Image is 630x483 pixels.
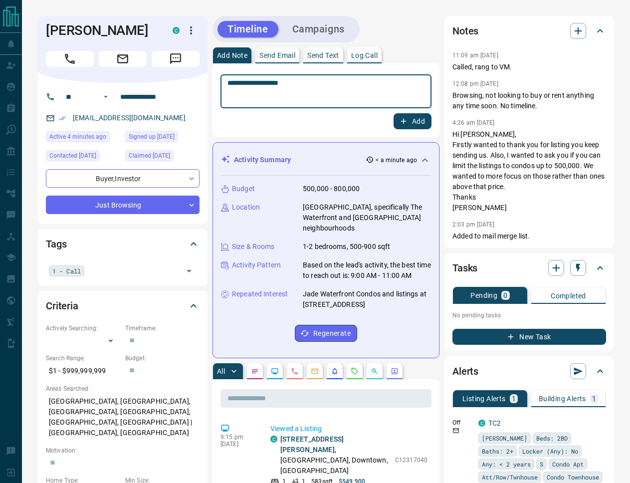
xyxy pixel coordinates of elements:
[270,424,427,434] p: Viewed a Listing
[220,441,255,448] p: [DATE]
[452,256,606,280] div: Tasks
[152,51,200,67] span: Message
[552,459,584,469] span: Condo Apt
[232,184,255,194] p: Budget
[470,292,497,299] p: Pending
[217,21,278,37] button: Timeline
[220,434,255,441] p: 9:15 pm
[46,354,120,363] p: Search Range:
[49,151,96,161] span: Contacted [DATE]
[303,202,431,234] p: [GEOGRAPHIC_DATA], specifically The Waterfront and [GEOGRAPHIC_DATA] neighbourhoods
[331,367,339,375] svg: Listing Alerts
[452,329,606,345] button: New Task
[46,324,120,333] p: Actively Searching:
[52,266,81,276] span: 1 - Call
[452,260,477,276] h2: Tasks
[311,367,319,375] svg: Emails
[452,359,606,383] div: Alerts
[46,298,78,314] h2: Criteria
[125,354,200,363] p: Budget:
[46,384,200,393] p: Areas Searched:
[182,264,196,278] button: Open
[46,150,120,164] div: Wed Nov 23 2022
[376,156,417,165] p: < a minute ago
[351,367,359,375] svg: Requests
[129,151,170,161] span: Claimed [DATE]
[100,91,112,103] button: Open
[512,395,516,402] p: 1
[282,21,355,37] button: Campaigns
[280,434,390,476] p: , [GEOGRAPHIC_DATA], Downtown, [GEOGRAPHIC_DATA]
[522,446,578,456] span: Locker (Any): No
[46,446,200,455] p: Motivation:
[232,289,288,299] p: Repeated Interest
[125,150,200,164] div: Wed Feb 14 2024
[482,433,527,443] span: [PERSON_NAME]
[232,241,275,252] p: Size & Rooms
[478,420,485,427] div: condos.ca
[59,115,66,122] svg: Email Verified
[452,308,606,323] p: No pending tasks
[452,129,606,213] p: Hi [PERSON_NAME], Firstly wanted to thank you for listing you keep sending us. Also, I wanted to ...
[391,367,399,375] svg: Agent Actions
[462,395,506,402] p: Listing Alerts
[452,363,478,379] h2: Alerts
[173,27,180,34] div: condos.ca
[46,22,158,38] h1: [PERSON_NAME]
[452,427,459,434] svg: Email
[295,325,357,342] button: Regenerate
[452,418,472,427] p: Off
[395,456,427,465] p: C12317040
[232,202,260,213] p: Location
[125,324,200,333] p: Timeframe:
[482,446,513,456] span: Baths: 2+
[488,419,501,427] a: TC2
[46,232,200,256] div: Tags
[270,436,277,443] div: condos.ca
[49,132,106,142] span: Active 4 minutes ago
[551,292,586,299] p: Completed
[217,368,225,375] p: All
[232,260,281,270] p: Activity Pattern
[503,292,507,299] p: 0
[73,114,186,122] a: [EMAIL_ADDRESS][DOMAIN_NAME]
[452,90,606,111] p: Browsing, not looking to buy or rent anything any time soon. No timeline.
[46,131,120,145] div: Thu Aug 14 2025
[371,367,379,375] svg: Opportunities
[46,363,120,379] p: $1 - $999,999,999
[234,155,291,165] p: Activity Summary
[482,472,538,482] span: Att/Row/Twnhouse
[46,393,200,441] p: [GEOGRAPHIC_DATA], [GEOGRAPHIC_DATA], [GEOGRAPHIC_DATA], [GEOGRAPHIC_DATA], [GEOGRAPHIC_DATA], [G...
[125,131,200,145] div: Sun Aug 06 2017
[46,51,94,67] span: Call
[46,294,200,318] div: Criteria
[536,433,568,443] span: Beds: 2BD
[452,221,495,228] p: 2:03 pm [DATE]
[482,459,531,469] span: Any: < 2 years
[221,151,431,169] div: Activity Summary< a minute ago
[99,51,147,67] span: Email
[452,19,606,43] div: Notes
[539,395,586,402] p: Building Alerts
[351,52,378,59] p: Log Call
[452,119,495,126] p: 4:26 am [DATE]
[452,62,606,72] p: Called, rang to VM.
[271,367,279,375] svg: Lead Browsing Activity
[303,260,431,281] p: Based on the lead's activity, the best time to reach out is: 9:00 AM - 11:00 AM
[303,241,390,252] p: 1-2 bedrooms, 500-900 sqft
[291,367,299,375] svg: Calls
[452,231,606,241] p: Added to mail merge list.
[452,52,498,59] p: 11:09 am [DATE]
[259,52,295,59] p: Send Email
[251,367,259,375] svg: Notes
[303,184,360,194] p: 500,000 - 800,000
[217,52,247,59] p: Add Note
[540,459,543,469] span: S
[592,395,596,402] p: 1
[280,435,344,454] a: [STREET_ADDRESS][PERSON_NAME]
[307,52,339,59] p: Send Text
[46,169,200,188] div: Buyer , Investor
[46,196,200,214] div: Just Browsing
[547,472,599,482] span: Condo Townhouse
[129,132,175,142] span: Signed up [DATE]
